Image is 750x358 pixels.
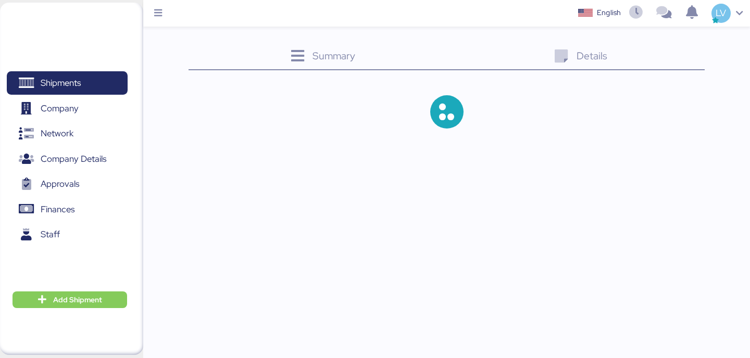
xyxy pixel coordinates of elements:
[53,293,102,306] span: Add Shipment
[41,75,81,91] span: Shipments
[7,71,128,95] a: Shipments
[7,96,128,120] a: Company
[41,126,73,141] span: Network
[7,122,128,146] a: Network
[41,101,79,116] span: Company
[7,197,128,221] a: Finances
[577,49,607,62] span: Details
[149,5,167,22] button: Menu
[312,49,355,62] span: Summary
[7,172,128,196] a: Approvals
[7,147,128,171] a: Company Details
[41,176,79,191] span: Approvals
[12,291,127,308] button: Add Shipment
[597,7,621,18] div: English
[716,6,726,20] span: LV
[41,227,60,242] span: Staff
[41,151,106,167] span: Company Details
[41,202,74,217] span: Finances
[7,223,128,247] a: Staff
